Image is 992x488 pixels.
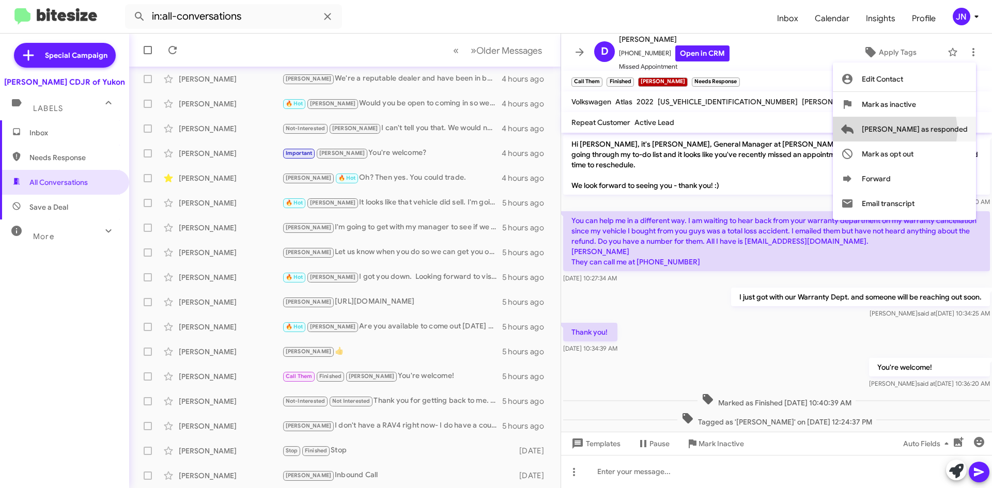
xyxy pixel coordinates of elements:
[833,191,976,216] button: Email transcript
[862,141,913,166] span: Mark as opt out
[862,67,903,91] span: Edit Contact
[862,92,916,117] span: Mark as inactive
[862,117,968,141] span: [PERSON_NAME] as responded
[833,166,976,191] button: Forward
